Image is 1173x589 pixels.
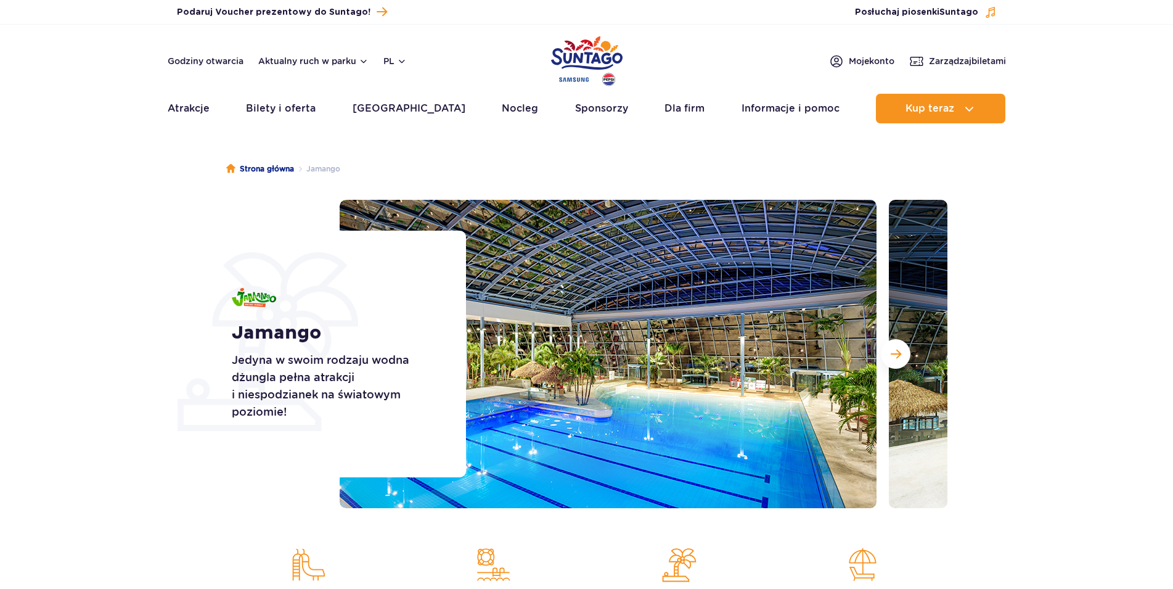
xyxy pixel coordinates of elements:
[168,55,243,67] a: Godziny otwarcia
[664,94,705,123] a: Dla firm
[829,54,894,68] a: Mojekonto
[232,288,276,307] img: Jamango
[551,31,623,88] a: Park of Poland
[232,352,438,421] p: Jedyna w swoim rodzaju wodna dżungla pełna atrakcji i niespodzianek na światowym poziomie!
[881,339,910,369] button: Następny slajd
[929,55,1006,67] span: Zarządzaj biletami
[742,94,840,123] a: Informacje i pomoc
[177,4,387,20] a: Podaruj Voucher prezentowy do Suntago!
[575,94,628,123] a: Sponsorzy
[246,94,316,123] a: Bilety i oferta
[939,8,978,17] span: Suntago
[177,6,370,19] span: Podaruj Voucher prezentowy do Suntago!
[855,6,997,19] button: Posłuchaj piosenkiSuntago
[855,6,978,19] span: Posłuchaj piosenki
[905,103,954,114] span: Kup teraz
[849,55,894,67] span: Moje konto
[168,94,210,123] a: Atrakcje
[383,55,407,67] button: pl
[502,94,538,123] a: Nocleg
[909,54,1006,68] a: Zarządzajbiletami
[258,56,369,66] button: Aktualny ruch w parku
[294,163,340,175] li: Jamango
[232,322,438,344] h1: Jamango
[226,163,294,175] a: Strona główna
[353,94,465,123] a: [GEOGRAPHIC_DATA]
[876,94,1005,123] button: Kup teraz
